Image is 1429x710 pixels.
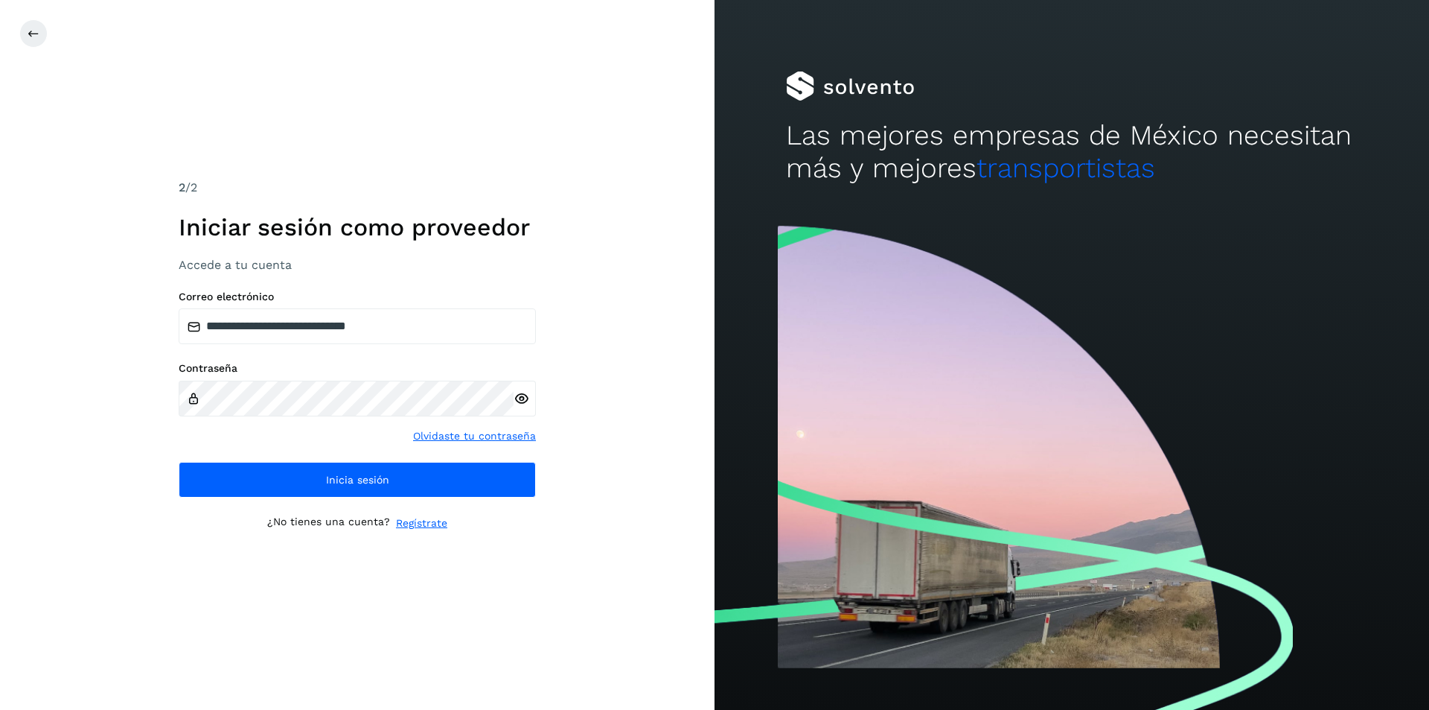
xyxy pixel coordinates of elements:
h2: Las mejores empresas de México necesitan más y mejores [786,119,1358,186]
label: Correo electrónico [179,291,536,303]
span: 2 [179,180,185,194]
h3: Accede a tu cuenta [179,258,536,272]
label: Contraseña [179,362,536,375]
p: ¿No tienes una cuenta? [267,516,390,531]
a: Olvidaste tu contraseña [413,428,536,444]
button: Inicia sesión [179,462,536,498]
a: Regístrate [396,516,447,531]
div: /2 [179,179,536,197]
span: transportistas [976,152,1155,184]
h1: Iniciar sesión como proveedor [179,213,536,241]
span: Inicia sesión [326,475,389,485]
